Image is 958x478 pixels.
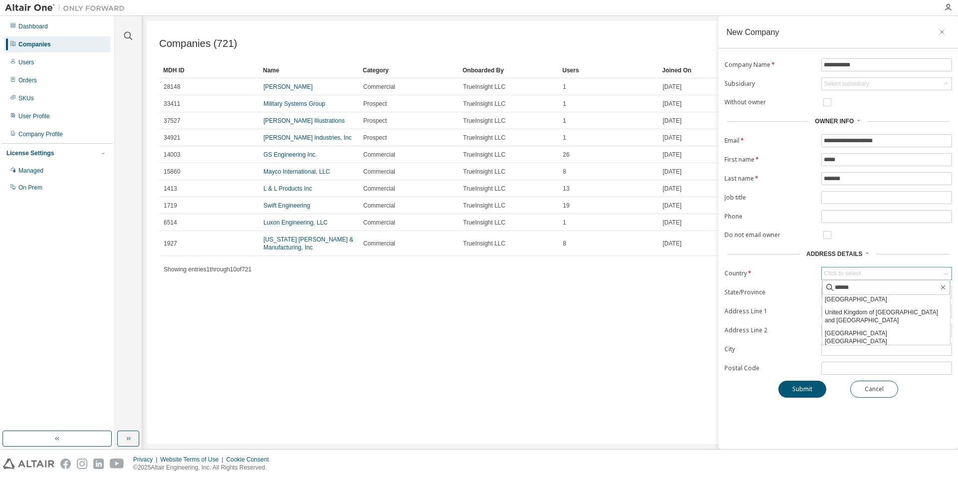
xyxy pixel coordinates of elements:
[663,134,682,142] span: [DATE]
[822,306,950,327] li: United Kingdom of [GEOGRAPHIC_DATA] and [GEOGRAPHIC_DATA]
[363,239,395,247] span: Commercial
[3,459,54,469] img: altair_logo.svg
[778,381,826,398] button: Submit
[724,307,815,315] label: Address Line 1
[263,202,310,209] a: Swift Engineering
[159,38,237,49] span: Companies (721)
[18,112,50,120] div: User Profile
[93,459,104,469] img: linkedin.svg
[562,62,654,78] div: Users
[724,364,815,372] label: Postal Code
[663,219,682,227] span: [DATE]
[263,151,317,158] a: GS Engineering Inc.
[263,134,352,141] a: [PERSON_NAME] Industries, Inc
[724,288,815,296] label: State/Province
[363,219,395,227] span: Commercial
[263,83,313,90] a: [PERSON_NAME]
[160,456,226,464] div: Website Terms of Use
[724,269,815,277] label: Country
[463,83,505,91] span: TrueInsight LLC
[164,239,177,247] span: 1927
[363,151,395,159] span: Commercial
[724,61,815,69] label: Company Name
[563,202,569,210] span: 19
[563,219,566,227] span: 1
[463,202,505,210] span: TrueInsight LLC
[363,117,387,125] span: Prospect
[663,185,682,193] span: [DATE]
[263,62,355,78] div: Name
[363,83,395,91] span: Commercial
[463,100,505,108] span: TrueInsight LLC
[263,117,345,124] a: [PERSON_NAME] Illustrations
[463,62,554,78] div: Onboarded By
[226,456,274,464] div: Cookie Consent
[563,134,566,142] span: 1
[563,83,566,91] span: 1
[724,213,815,221] label: Phone
[110,459,124,469] img: youtube.svg
[6,149,54,157] div: License Settings
[724,98,815,106] label: Without owner
[662,62,754,78] div: Joined On
[724,231,815,239] label: Do not email owner
[363,62,455,78] div: Category
[663,83,682,91] span: [DATE]
[363,168,395,176] span: Commercial
[18,76,37,84] div: Orders
[463,185,505,193] span: TrueInsight LLC
[663,151,682,159] span: [DATE]
[463,117,505,125] span: TrueInsight LLC
[463,151,505,159] span: TrueInsight LLC
[563,100,566,108] span: 1
[164,100,180,108] span: 33411
[164,202,177,210] span: 1719
[18,40,51,48] div: Companies
[815,118,854,125] span: Owner Info
[822,267,952,279] div: Click to select
[164,168,180,176] span: 15860
[363,100,387,108] span: Prospect
[263,236,353,251] a: [US_STATE] [PERSON_NAME] & Manufacturing, Inc
[164,83,180,91] span: 28148
[563,117,566,125] span: 1
[724,137,815,145] label: Email
[463,168,505,176] span: TrueInsight LLC
[18,22,48,30] div: Dashboard
[463,134,505,142] span: TrueInsight LLC
[724,326,815,334] label: Address Line 2
[563,151,569,159] span: 26
[163,62,255,78] div: MDH ID
[363,134,387,142] span: Prospect
[164,134,180,142] span: 34921
[164,219,177,227] span: 6514
[133,464,275,472] p: © 2025 Altair Engineering, Inc. All Rights Reserved.
[77,459,87,469] img: instagram.svg
[164,117,180,125] span: 37527
[663,100,682,108] span: [DATE]
[724,80,815,88] label: Subsidiary
[263,219,328,226] a: Luxon Engineering, LLC
[724,156,815,164] label: First name
[563,185,569,193] span: 13
[724,345,815,353] label: City
[18,184,42,192] div: On Prem
[18,167,43,175] div: Managed
[822,293,950,306] li: [GEOGRAPHIC_DATA]
[363,202,395,210] span: Commercial
[133,456,160,464] div: Privacy
[164,185,177,193] span: 1413
[563,168,566,176] span: 8
[824,269,861,277] div: Click to select
[663,202,682,210] span: [DATE]
[822,327,950,348] li: [GEOGRAPHIC_DATA] [GEOGRAPHIC_DATA]
[463,219,505,227] span: TrueInsight LLC
[164,266,251,273] span: Showing entries 1 through 10 of 721
[263,185,312,192] a: L & L Products Inc
[724,194,815,202] label: Job title
[164,151,180,159] span: 14003
[850,381,898,398] button: Cancel
[563,239,566,247] span: 8
[60,459,71,469] img: facebook.svg
[263,100,325,107] a: Military Systems Group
